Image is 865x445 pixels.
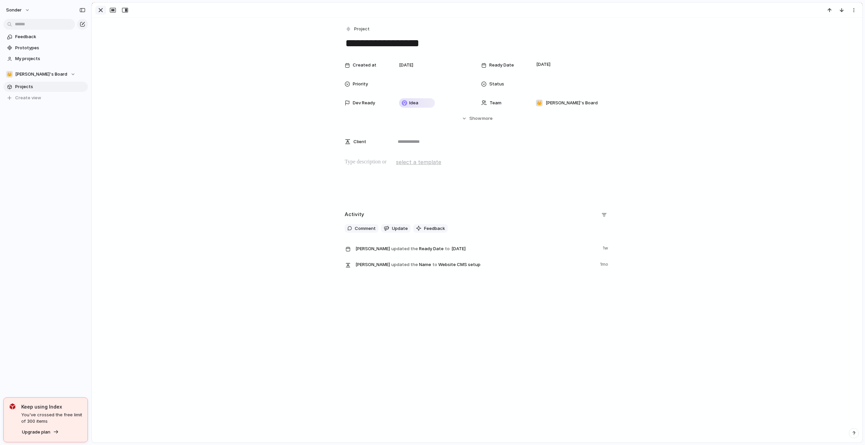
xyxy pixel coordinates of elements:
[395,157,442,167] button: select a template
[3,43,88,53] a: Prototypes
[3,5,33,16] button: sonder
[409,100,418,106] span: Idea
[381,224,411,233] button: Update
[489,62,514,69] span: Ready Date
[482,115,493,122] span: more
[22,429,50,436] span: Upgrade plan
[345,224,378,233] button: Comment
[21,403,82,410] span: Keep using Index
[15,45,85,51] span: Prototypes
[6,71,13,78] div: 👑
[354,26,370,32] span: Project
[353,81,368,87] span: Priority
[355,261,390,268] span: [PERSON_NAME]
[15,83,85,90] span: Projects
[345,211,364,218] h2: Activity
[600,260,610,268] span: 1mo
[3,69,88,79] button: 👑[PERSON_NAME]'s Board
[353,62,376,69] span: Created at
[392,225,408,232] span: Update
[489,81,504,87] span: Status
[3,93,88,103] button: Create view
[399,62,413,69] span: [DATE]
[344,24,372,34] button: Project
[15,71,67,78] span: [PERSON_NAME]'s Board
[546,100,598,106] span: [PERSON_NAME]'s Board
[355,243,599,254] span: Ready Date
[424,225,445,232] span: Feedback
[355,245,390,252] span: [PERSON_NAME]
[20,427,61,437] button: Upgrade plan
[535,60,552,69] span: [DATE]
[3,82,88,92] a: Projects
[355,225,376,232] span: Comment
[353,138,366,145] span: Client
[345,112,610,125] button: Showmore
[490,100,501,106] span: Team
[432,261,437,268] span: to
[355,260,596,269] span: Name Website CMS setup
[15,33,85,40] span: Feedback
[15,95,41,101] span: Create view
[6,7,22,14] span: sonder
[469,115,481,122] span: Show
[3,54,88,64] a: My projects
[603,243,610,252] span: 1w
[21,412,82,425] span: You've crossed the free limit of 300 items
[15,55,85,62] span: My projects
[3,32,88,42] a: Feedback
[536,100,543,106] div: 👑
[391,261,418,268] span: updated the
[450,245,468,253] span: [DATE]
[413,224,448,233] button: Feedback
[391,245,418,252] span: updated the
[353,100,375,106] span: Dev Ready
[396,158,441,166] span: select a template
[445,245,450,252] span: to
